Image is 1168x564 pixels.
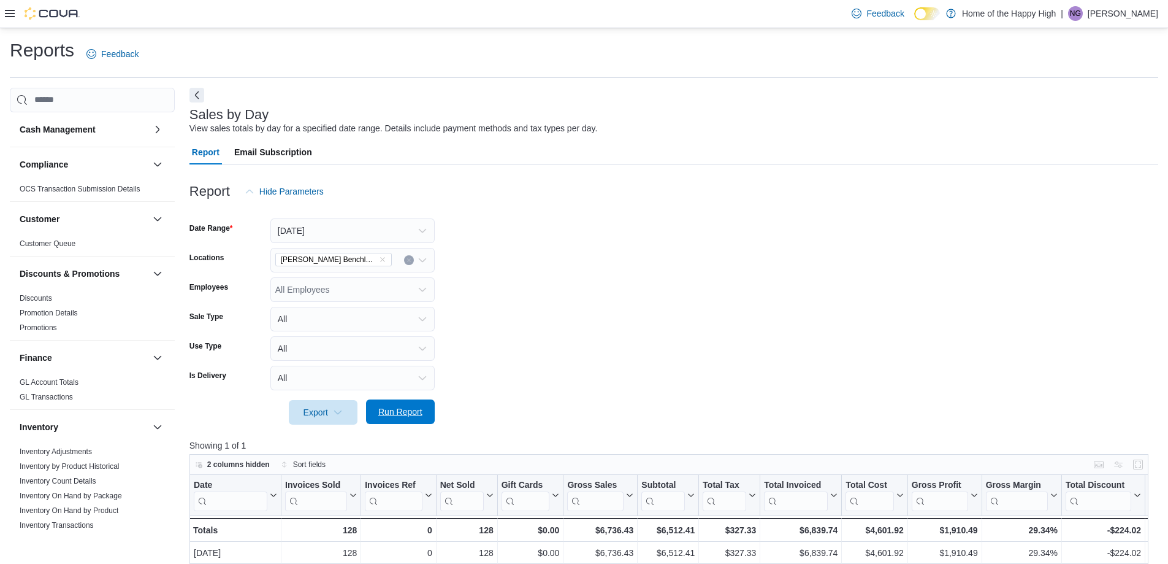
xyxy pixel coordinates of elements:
div: View sales totals by day for a specified date range. Details include payment methods and tax type... [189,122,598,135]
h3: Customer [20,213,59,225]
div: Natalie Grant [1068,6,1083,21]
button: Total Discount [1066,480,1141,511]
button: Total Invoiced [764,480,838,511]
a: Inventory Count Details [20,477,96,485]
div: Customer [10,236,175,256]
span: Feedback [866,7,904,20]
div: Invoices Ref [365,480,422,492]
span: Dark Mode [914,20,915,21]
div: $1,910.49 [912,546,978,560]
div: $1,910.49 [912,523,978,538]
button: Export [289,400,357,425]
a: Promotions [20,323,57,332]
div: Subtotal [641,480,685,492]
span: Inventory On Hand by Package [20,491,122,501]
a: Inventory Transactions [20,521,94,530]
div: Compliance [10,182,175,201]
div: Total Tax [703,480,746,511]
a: GL Account Totals [20,378,78,387]
div: 128 [440,546,494,560]
h3: Cash Management [20,123,96,136]
div: -$224.02 [1066,523,1141,538]
button: Customer [150,212,165,226]
label: Use Type [189,341,221,351]
button: Run Report [366,400,435,424]
span: Feedback [101,48,139,60]
button: Total Tax [703,480,756,511]
div: $4,601.92 [845,546,903,560]
p: | [1061,6,1063,21]
button: Compliance [150,157,165,172]
span: Discounts [20,293,52,303]
a: Inventory by Product Historical [20,462,120,471]
a: Discounts [20,294,52,303]
a: Customer Queue [20,239,75,248]
label: Date Range [189,223,233,233]
div: Gross Margin [985,480,1047,492]
span: Inventory On Hand by Product [20,506,118,516]
span: Run Report [378,406,422,418]
p: [PERSON_NAME] [1088,6,1158,21]
div: 29.34% [986,546,1058,560]
div: Net Sold [440,480,483,492]
span: Inventory Adjustments [20,447,92,457]
div: Date [194,480,267,511]
div: -$224.02 [1066,546,1141,560]
div: Total Cost [845,480,893,492]
div: Invoices Sold [285,480,347,492]
span: Hide Parameters [259,185,324,198]
span: GL Account Totals [20,377,78,387]
a: Inventory On Hand by Product [20,506,118,515]
div: Date [194,480,267,492]
div: Gross Profit [912,480,968,511]
div: 128 [285,523,357,538]
button: All [270,336,435,361]
button: Keyboard shortcuts [1091,457,1106,472]
button: Clear input [404,255,414,265]
span: Hinton - Hinton Benchlands - Fire & Flower [275,253,392,266]
h3: Report [189,184,230,199]
span: Inventory by Product Historical [20,462,120,471]
button: Net Sold [440,480,493,511]
span: 2 columns hidden [207,460,270,469]
div: Gift Cards [501,480,549,492]
button: Enter fullscreen [1131,457,1145,472]
label: Is Delivery [189,371,226,381]
span: Sort fields [293,460,326,469]
div: Total Cost [845,480,893,511]
a: OCS Transaction Submission Details [20,185,140,193]
a: Feedback [847,1,909,26]
button: Inventory [150,420,165,435]
div: Total Invoiced [764,480,828,492]
span: NG [1070,6,1081,21]
div: $4,601.92 [845,523,903,538]
button: Inventory [20,421,148,433]
div: [DATE] [194,546,277,560]
div: 29.34% [985,523,1057,538]
button: Customer [20,213,148,225]
span: OCS Transaction Submission Details [20,184,140,194]
button: Cash Management [20,123,148,136]
button: Gift Cards [501,480,559,511]
button: Compliance [20,158,148,171]
button: Finance [20,352,148,364]
div: Total Invoiced [764,480,828,511]
div: Gross Profit [912,480,968,492]
div: 128 [440,523,493,538]
div: $6,839.74 [764,546,838,560]
button: 2 columns hidden [190,457,275,472]
div: Gross Sales [567,480,624,511]
span: Inventory Transactions [20,520,94,530]
button: Finance [150,350,165,365]
div: $327.33 [703,546,756,560]
span: Export [296,400,350,425]
button: All [270,307,435,331]
div: $327.33 [703,523,756,538]
p: Showing 1 of 1 [189,439,1158,452]
p: Home of the Happy High [962,6,1056,21]
div: $6,839.74 [764,523,838,538]
button: Next [189,88,204,102]
div: $6,512.41 [641,523,695,538]
input: Dark Mode [914,7,940,20]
